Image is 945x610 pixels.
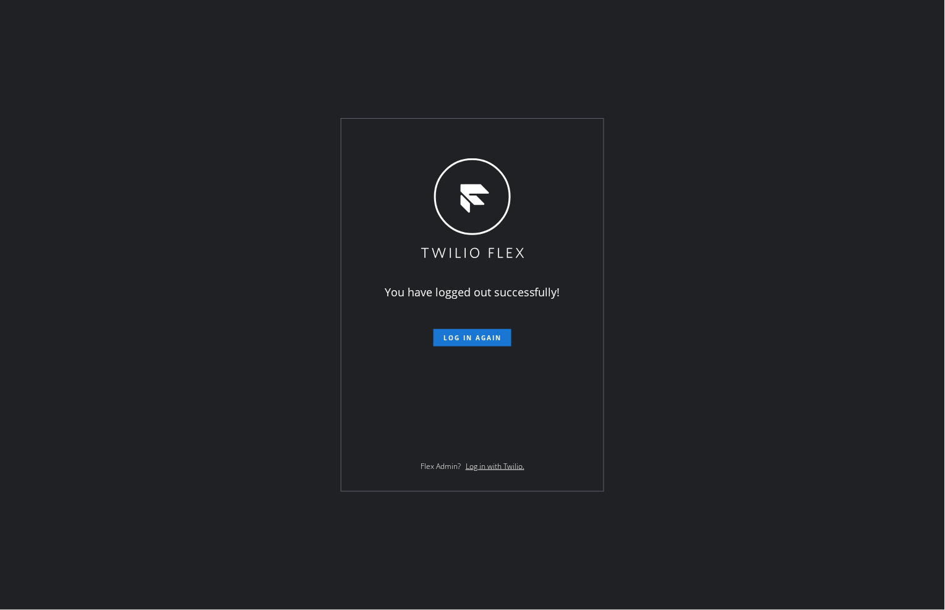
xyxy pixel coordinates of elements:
[434,329,511,346] button: Log in again
[466,461,524,471] a: Log in with Twilio.
[385,285,560,299] span: You have logged out successfully!
[443,333,502,342] span: Log in again
[421,461,461,471] span: Flex Admin?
